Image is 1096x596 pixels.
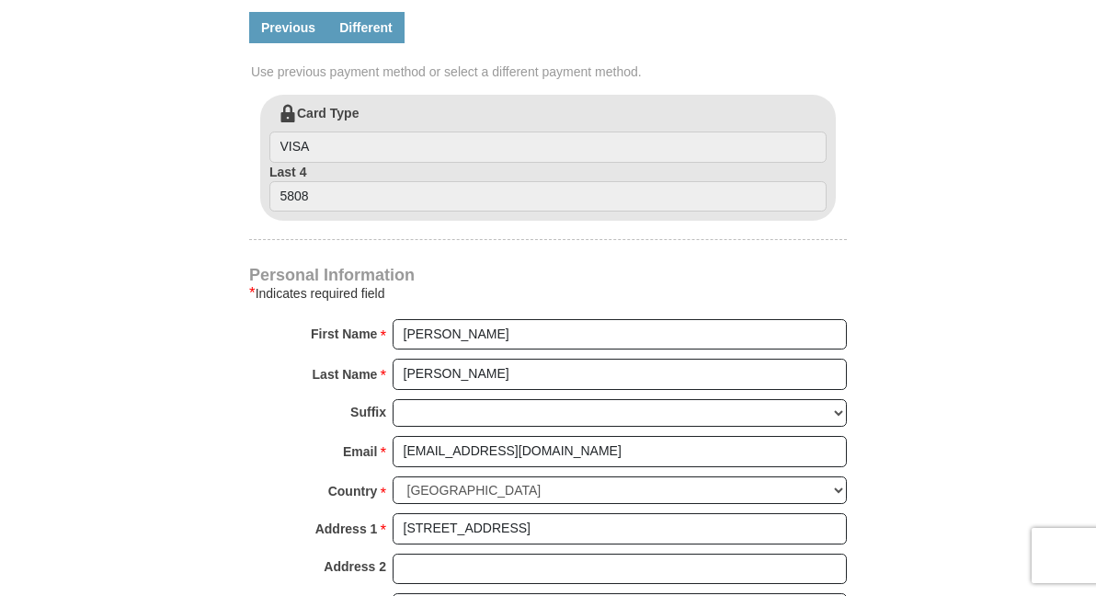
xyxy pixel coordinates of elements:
strong: Address 2 [324,554,386,579]
label: Last 4 [269,163,827,212]
label: Card Type [269,104,827,163]
input: Last 4 [269,181,827,212]
strong: Email [343,439,377,464]
input: Card Type [269,132,827,163]
h4: Personal Information [249,268,847,282]
strong: Last Name [313,361,378,387]
a: Different [327,12,405,43]
strong: Country [328,478,378,504]
strong: Suffix [350,399,386,425]
a: Previous [249,12,327,43]
div: Indicates required field [249,282,847,304]
strong: Address 1 [315,516,378,542]
strong: First Name [311,321,377,347]
span: Use previous payment method or select a different payment method. [251,63,849,81]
